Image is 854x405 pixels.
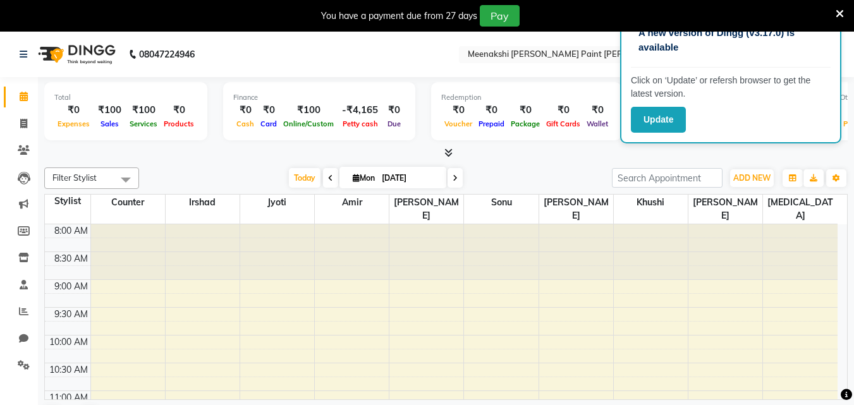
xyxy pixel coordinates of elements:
span: [PERSON_NAME] [539,195,613,224]
p: Click on ‘Update’ or refersh browser to get the latest version. [631,74,831,100]
span: Gift Cards [543,119,583,128]
div: ₹0 [441,103,475,118]
span: ADD NEW [733,173,771,183]
button: Update [631,107,686,133]
span: Today [289,168,320,188]
span: sonu [464,195,538,210]
div: ₹0 [257,103,280,118]
div: ₹0 [233,103,257,118]
span: Voucher [441,119,475,128]
div: ₹0 [543,103,583,118]
div: ₹0 [508,103,543,118]
input: Search Appointment [612,168,723,188]
span: Cash [233,119,257,128]
div: 10:30 AM [47,363,90,377]
div: ₹100 [280,103,337,118]
div: ₹0 [583,103,611,118]
span: Due [384,119,404,128]
div: ₹0 [54,103,93,118]
div: 9:00 AM [52,280,90,293]
span: Package [508,119,543,128]
span: Products [161,119,197,128]
div: ₹0 [475,103,508,118]
div: 9:30 AM [52,308,90,321]
div: You have a payment due from 27 days [321,9,477,23]
div: 8:00 AM [52,224,90,238]
span: Mon [350,173,378,183]
div: Stylist [45,195,90,208]
div: Redemption [441,92,611,103]
div: 8:30 AM [52,252,90,265]
span: counter [91,195,165,210]
span: [PERSON_NAME] [688,195,762,224]
p: A new version of Dingg (v3.17.0) is available [638,26,823,54]
div: Finance [233,92,405,103]
img: logo [32,37,119,72]
div: 11:00 AM [47,391,90,404]
button: ADD NEW [730,169,774,187]
div: ₹100 [93,103,126,118]
span: [PERSON_NAME] [389,195,463,224]
span: [MEDICAL_DATA] [763,195,838,224]
span: Petty cash [339,119,381,128]
span: Expenses [54,119,93,128]
div: ₹0 [383,103,405,118]
span: amir [315,195,389,210]
input: 2025-09-01 [378,169,441,188]
div: ₹100 [126,103,161,118]
span: Filter Stylist [52,172,97,183]
div: Total [54,92,197,103]
span: khushi [614,195,688,210]
span: jyoti [240,195,314,210]
span: irshad [166,195,240,210]
span: Wallet [583,119,611,128]
div: 10:00 AM [47,335,90,349]
span: Card [257,119,280,128]
b: 08047224946 [139,37,195,72]
span: Services [126,119,161,128]
span: Online/Custom [280,119,337,128]
div: ₹0 [161,103,197,118]
button: Pay [480,5,520,27]
span: Prepaid [475,119,508,128]
div: -₹4,165 [337,103,383,118]
span: Sales [97,119,122,128]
